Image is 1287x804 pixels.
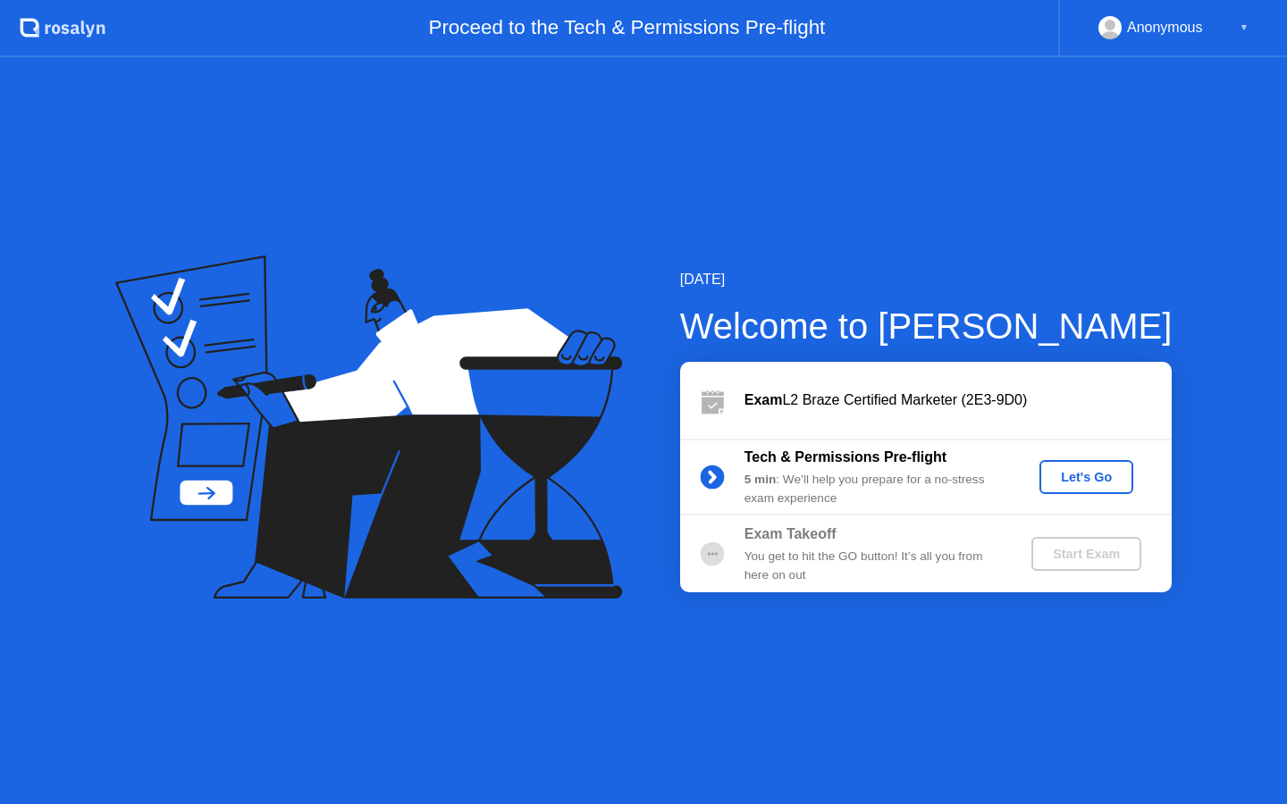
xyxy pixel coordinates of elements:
b: Exam Takeoff [744,526,837,541]
div: Let's Go [1047,470,1126,484]
div: Anonymous [1127,16,1203,39]
div: : We’ll help you prepare for a no-stress exam experience [744,471,1002,507]
div: Start Exam [1039,547,1134,561]
div: ▼ [1240,16,1249,39]
b: Tech & Permissions Pre-flight [744,449,946,465]
div: You get to hit the GO button! It’s all you from here on out [744,548,1002,584]
div: [DATE] [680,269,1173,290]
b: 5 min [744,473,777,486]
div: Welcome to [PERSON_NAME] [680,299,1173,353]
button: Let's Go [1039,460,1133,494]
button: Start Exam [1031,537,1141,571]
div: L2 Braze Certified Marketer (2E3-9D0) [744,389,1172,411]
b: Exam [744,392,783,407]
